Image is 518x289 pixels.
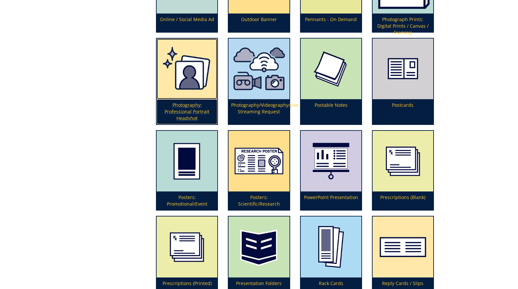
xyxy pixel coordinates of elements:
a: Photography: Professional Portrait Headshot [157,39,217,124]
img: folders-5949219d3e5475.27030474.png [229,217,289,277]
img: rack-cards-59492a653cf634.38175772.png [301,217,361,277]
p: Prescriptions (Blank) [373,191,433,210]
img: powerpoint-presentation-5949298d3aa018.35992224.png [301,131,361,191]
img: post-it-note-5949284106b3d7.11248848.png [301,39,361,99]
p: Outdoor Banner [229,14,289,32]
img: reply-cards-598393db32d673.34949246.png [373,217,433,277]
p: Photography/Videography/Live Streaming Request [229,99,289,124]
a: Photography/Videography/Live Streaming Request [229,39,289,124]
p: Pennants - On Demand [301,14,361,32]
p: Postcards [373,99,433,124]
p: Photography: Professional Portrait Headshot [157,99,217,124]
a: Prescriptions (Printed) [157,217,217,289]
a: Reply Cards / Slips [373,217,433,289]
p: Photograph Prints: Digital Prints / Canvas / Framing [373,14,433,32]
a: Postcards [373,39,433,124]
img: poster-promotional-5949293418faa6.02706653.png [157,131,217,191]
a: Posters: Promotional/Event [157,131,217,210]
a: PowerPoint Presentation [301,131,361,210]
a: Prescriptions (Blank) [373,131,433,210]
p: PowerPoint Presentation [301,191,361,210]
p: Posters: Scientific/Research [229,191,289,210]
img: photography%20videography%20or%20live%20streaming-62c5f5a2188136.97296614.png [229,39,289,99]
a: Posters: Scientific/Research [229,131,289,210]
img: posters-scientific-5aa5927cecefc5.90805739.png [229,131,289,191]
img: blank%20prescriptions-655685b7a02444.91910750.png [373,131,433,191]
p: Posters: Promotional/Event [157,191,217,210]
p: Online / Social Media Ad [157,14,217,32]
img: professional%20headshot-673780894c71e3.55548584.png [157,39,217,99]
img: prescription-pads-594929dacd5317.41259872.png [157,217,217,277]
img: postcard-59839371c99131.37464241.png [373,39,433,99]
a: Presentation Folders [229,217,289,289]
a: Rack Cards [301,217,361,289]
a: Postable Notes [301,39,361,124]
p: Postable Notes [301,99,361,124]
